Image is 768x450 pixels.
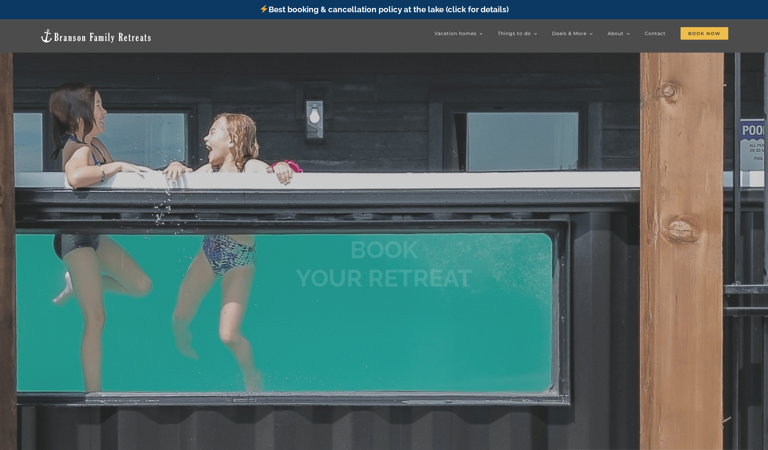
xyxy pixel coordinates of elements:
a: Vacation homes [435,27,483,40]
img: Branson Family Retreats Logo [40,28,152,43]
a: Contact [645,27,666,40]
a: Deals & More [552,27,593,40]
span: About [608,31,624,36]
a: Best booking & cancellation policy at the lake (click for details) [259,5,508,14]
span: Deals & More [552,31,587,36]
a: About [608,27,630,40]
img: ⚡️ [260,5,268,13]
a: Book Now [681,27,728,40]
nav: Main Menu [435,27,728,40]
span: Contact [645,31,666,36]
span: Vacation homes [435,31,477,36]
a: Things to do [498,27,537,40]
span: Things to do [498,31,531,36]
b: BOOK YOUR RETREAT [296,236,472,292]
